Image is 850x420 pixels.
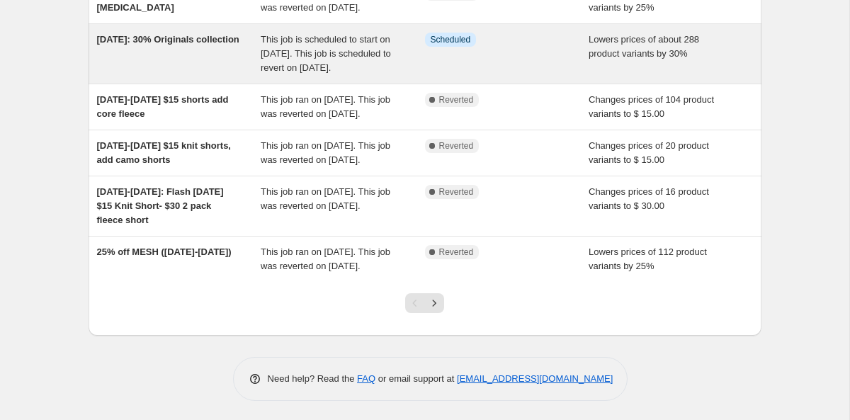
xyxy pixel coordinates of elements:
[357,373,375,384] a: FAQ
[405,293,444,313] nav: Pagination
[375,373,457,384] span: or email support at
[261,34,391,73] span: This job is scheduled to start on [DATE]. This job is scheduled to revert on [DATE].
[268,373,358,384] span: Need help? Read the
[439,246,474,258] span: Reverted
[261,186,390,211] span: This job ran on [DATE]. This job was reverted on [DATE].
[97,94,229,119] span: [DATE]-[DATE] $15 shorts add core fleece
[424,293,444,313] button: Next
[97,34,239,45] span: [DATE]: 30% Originals collection
[589,140,709,165] span: Changes prices of 20 product variants to $ 15.00
[589,94,714,119] span: Changes prices of 104 product variants to $ 15.00
[589,186,709,211] span: Changes prices of 16 product variants to $ 30.00
[439,140,474,152] span: Reverted
[457,373,613,384] a: [EMAIL_ADDRESS][DOMAIN_NAME]
[261,246,390,271] span: This job ran on [DATE]. This job was reverted on [DATE].
[261,94,390,119] span: This job ran on [DATE]. This job was reverted on [DATE].
[97,140,231,165] span: [DATE]-[DATE] $15 knit shorts, add camo shorts
[589,246,707,271] span: Lowers prices of 112 product variants by 25%
[589,34,699,59] span: Lowers prices of about 288 product variants by 30%
[439,94,474,106] span: Reverted
[261,140,390,165] span: This job ran on [DATE]. This job was reverted on [DATE].
[439,186,474,198] span: Reverted
[431,34,471,45] span: Scheduled
[97,246,232,257] span: 25% off MESH ([DATE]-[DATE])
[97,186,224,225] span: [DATE]-[DATE]: Flash [DATE] $15 Knit Short- $30 2 pack fleece short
